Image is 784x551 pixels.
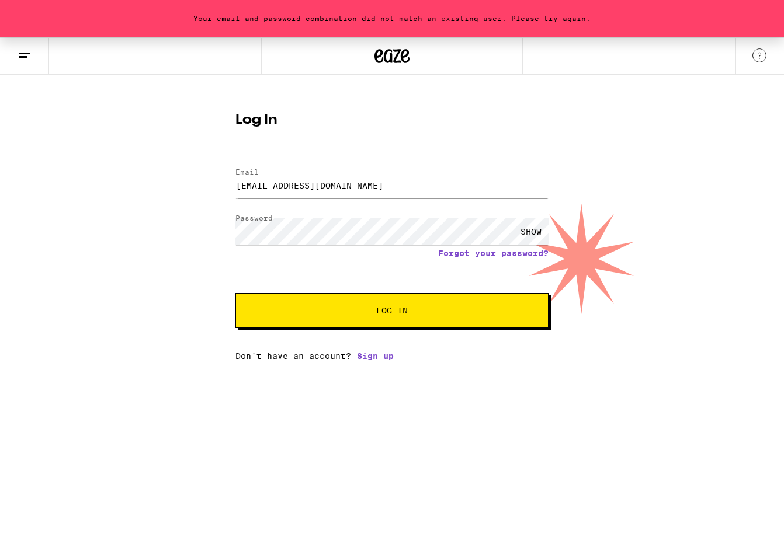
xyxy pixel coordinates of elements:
label: Password [235,214,273,222]
a: Sign up [357,351,394,361]
a: Forgot your password? [438,249,549,258]
div: Don't have an account? [235,351,549,361]
div: SHOW [514,218,549,245]
label: Email [235,168,259,176]
span: Log In [376,306,408,315]
input: Email [235,172,549,198]
h1: Log In [235,113,549,127]
button: Log In [235,293,549,328]
span: Hi. Need any help? [7,8,84,18]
